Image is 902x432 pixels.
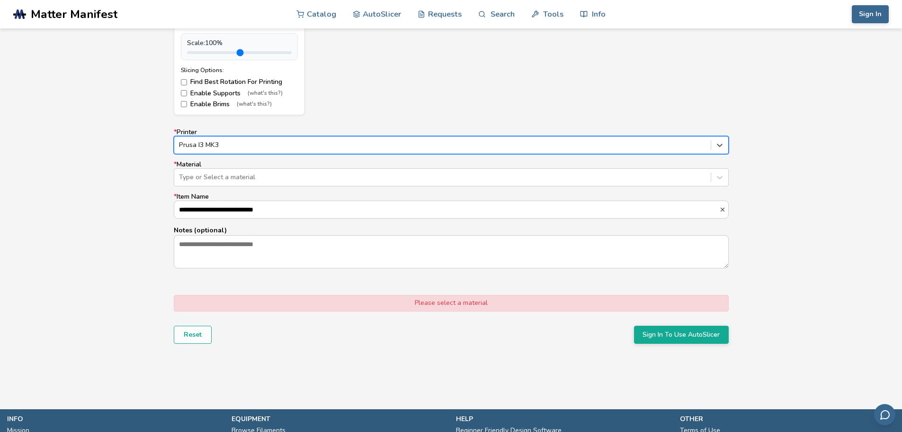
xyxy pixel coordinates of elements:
[174,225,729,235] p: Notes (optional)
[232,414,447,424] p: equipment
[174,326,212,344] button: Reset
[237,101,272,108] span: (what's this?)
[179,174,181,181] input: *MaterialType or Select a material
[719,206,728,213] button: *Item Name
[181,101,298,108] label: Enable Brims
[181,67,298,74] div: Slicing Options:
[181,79,187,85] input: Find Best Rotation For Printing
[31,8,117,21] span: Matter Manifest
[634,326,729,344] button: Sign In To Use AutoSlicer
[174,201,719,218] input: *Item Name
[174,236,728,268] textarea: Notes (optional)
[181,78,298,86] label: Find Best Rotation For Printing
[174,161,729,186] label: Material
[174,295,729,311] div: Please select a material
[181,101,187,107] input: Enable Brims(what's this?)
[7,414,222,424] p: info
[181,24,298,30] div: File Size: 0.01MB
[852,5,889,23] button: Sign In
[680,414,895,424] p: other
[874,404,895,425] button: Send feedback via email
[174,193,729,219] label: Item Name
[181,90,187,96] input: Enable Supports(what's this?)
[248,90,283,97] span: (what's this?)
[181,90,298,97] label: Enable Supports
[174,129,729,154] label: Printer
[456,414,671,424] p: help
[187,39,223,47] span: Scale: 100 %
